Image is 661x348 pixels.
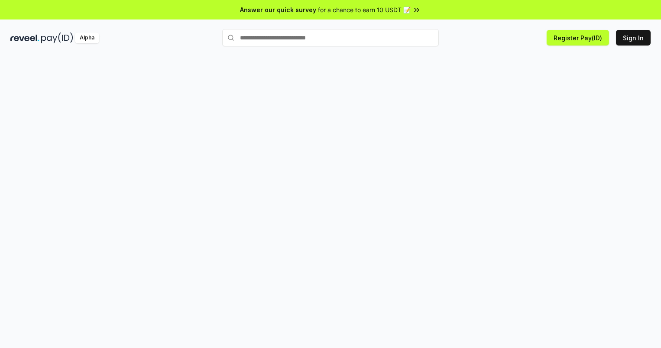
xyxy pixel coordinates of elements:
[75,33,99,43] div: Alpha
[240,5,316,14] span: Answer our quick survey
[10,33,39,43] img: reveel_dark
[41,33,73,43] img: pay_id
[547,30,609,46] button: Register Pay(ID)
[616,30,651,46] button: Sign In
[318,5,411,14] span: for a chance to earn 10 USDT 📝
